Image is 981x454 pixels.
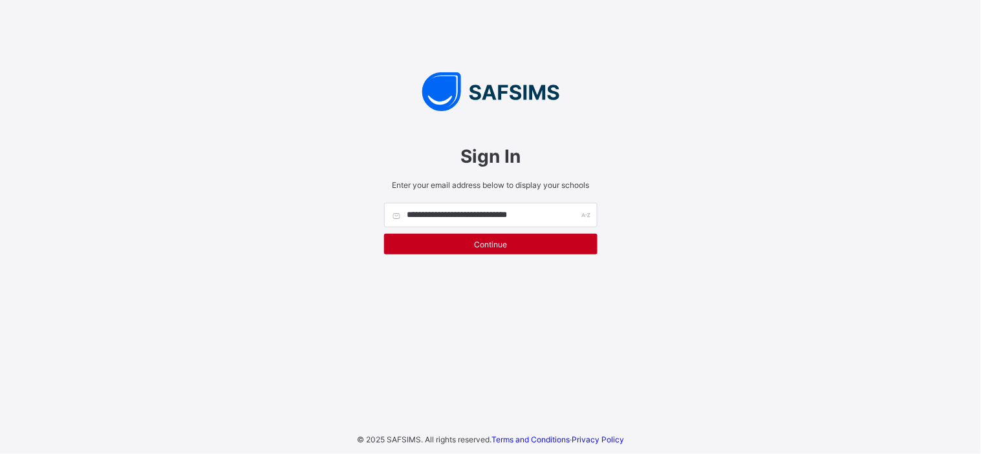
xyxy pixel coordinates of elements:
a: Terms and Conditions [491,435,570,444]
span: Sign In [384,145,598,167]
span: © 2025 SAFSIMS. All rights reserved. [357,435,491,444]
span: Continue [394,240,588,249]
span: Enter your email address below to display your schools [384,180,598,190]
span: · [491,435,624,444]
img: SAFSIMS Logo [371,72,610,111]
a: Privacy Policy [572,435,624,444]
